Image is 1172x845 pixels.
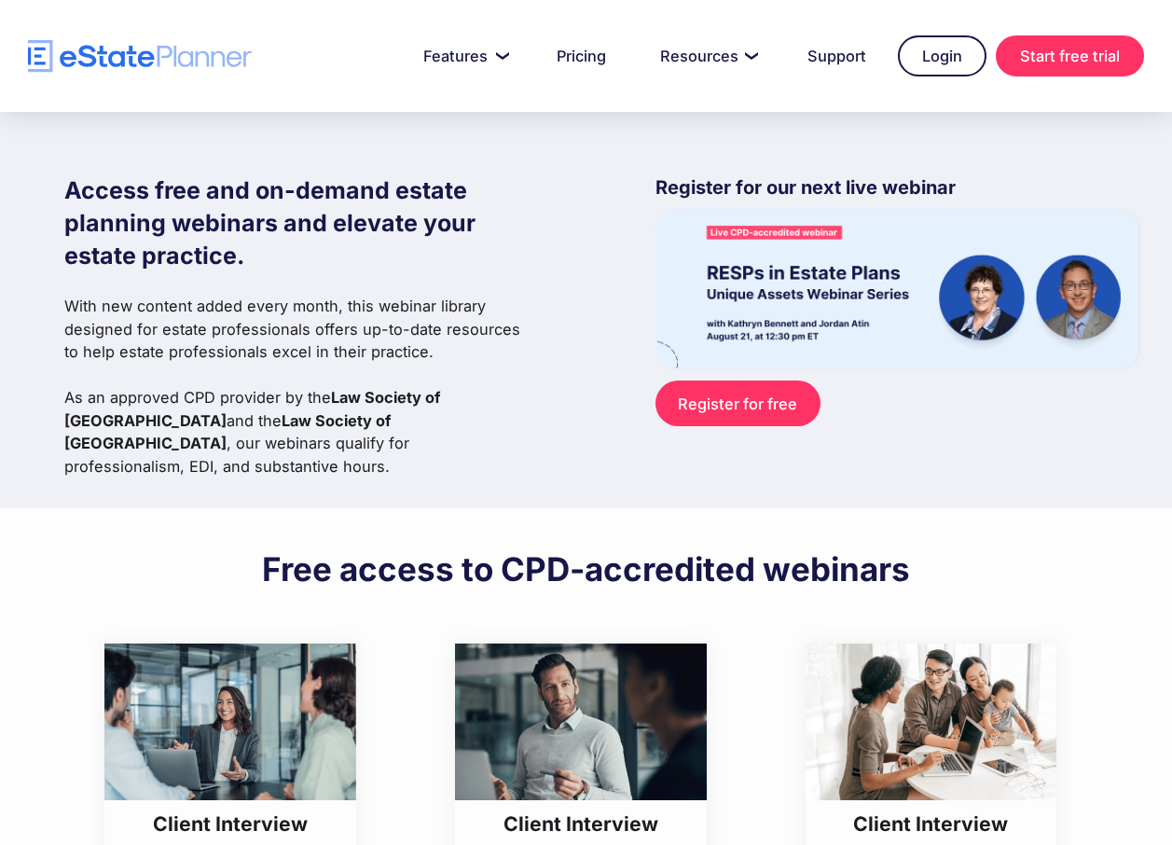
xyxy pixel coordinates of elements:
[655,381,820,426] a: Register for free
[655,174,1138,210] p: Register for our next live webinar
[898,35,986,76] a: Login
[638,37,776,75] a: Resources
[996,35,1144,76] a: Start free trial
[64,388,440,429] strong: Law Society of [GEOGRAPHIC_DATA]
[655,210,1138,368] img: eState Academy webinar
[64,174,526,272] h1: Access free and on-demand estate planning webinars and elevate your estate practice.
[534,37,628,75] a: Pricing
[262,548,910,589] h2: Free access to CPD-accredited webinars
[28,40,252,73] a: home
[785,37,889,75] a: Support
[64,295,526,478] p: With new content added every month, this webinar library designed for estate professionals offers...
[401,37,525,75] a: Features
